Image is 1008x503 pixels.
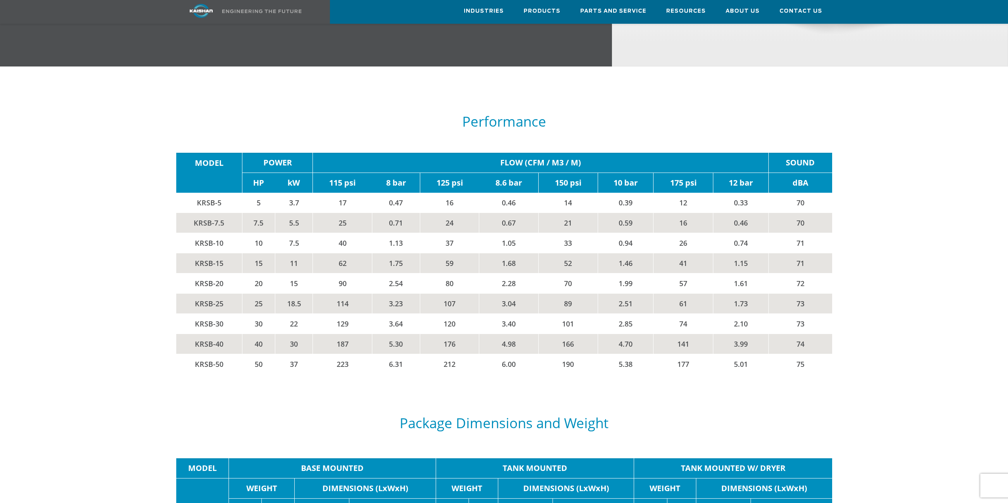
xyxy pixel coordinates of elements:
[275,273,313,294] td: 15
[598,294,654,314] td: 2.51
[242,294,275,314] td: 25
[654,334,713,354] td: 141
[275,213,313,233] td: 5.5
[275,294,313,314] td: 18.5
[313,354,372,374] td: 223
[479,253,539,273] td: 1.68
[420,273,479,294] td: 80
[275,334,313,354] td: 30
[420,354,479,374] td: 212
[420,173,479,193] td: 125 psi
[479,354,539,374] td: 6.00
[779,0,822,22] a: Contact Us
[713,193,768,213] td: 0.33
[242,314,275,334] td: 30
[436,478,498,499] td: WEIGHT
[713,233,768,253] td: 0.74
[598,314,654,334] td: 2.85
[176,114,832,129] h5: Performance
[295,478,436,499] td: DIMENSIONS (LxWxH)
[479,334,539,354] td: 4.98
[479,173,539,193] td: 8.6 bar
[769,253,832,273] td: 71
[479,314,539,334] td: 3.40
[420,233,479,253] td: 37
[598,354,654,374] td: 5.38
[538,173,598,193] td: 150 psi
[372,334,420,354] td: 5.30
[242,334,275,354] td: 40
[538,314,598,334] td: 101
[372,173,420,193] td: 8 bar
[372,233,420,253] td: 1.13
[420,294,479,314] td: 107
[713,213,768,233] td: 0.46
[372,253,420,273] td: 1.75
[275,233,313,253] td: 7.5
[313,334,372,354] td: 187
[696,478,832,499] td: DIMENSIONS (LxWxH)
[634,478,696,499] td: WEIGHT
[176,193,242,213] td: KRSB-5
[420,193,479,213] td: 16
[769,233,832,253] td: 71
[275,253,313,273] td: 11
[713,253,768,273] td: 1.15
[713,334,768,354] td: 3.99
[654,253,713,273] td: 41
[769,273,832,294] td: 72
[176,458,229,478] td: MODEL
[372,273,420,294] td: 2.54
[654,273,713,294] td: 57
[242,153,313,173] td: POWER
[313,193,372,213] td: 17
[479,273,539,294] td: 2.28
[538,253,598,273] td: 52
[242,273,275,294] td: 20
[372,193,420,213] td: 0.47
[313,314,372,334] td: 129
[372,294,420,314] td: 3.23
[176,253,242,273] td: KRSB-15
[176,294,242,314] td: KRSB-25
[598,173,654,193] td: 10 bar
[713,294,768,314] td: 1.73
[242,173,275,193] td: HP
[666,0,706,22] a: Resources
[176,213,242,233] td: KRSB-7.5
[479,233,539,253] td: 1.05
[598,193,654,213] td: 0.39
[176,314,242,334] td: KRSB-30
[598,253,654,273] td: 1.46
[479,193,539,213] td: 0.46
[713,173,768,193] td: 12 bar
[713,314,768,334] td: 2.10
[464,0,504,22] a: Industries
[313,273,372,294] td: 90
[726,0,760,22] a: About Us
[769,314,832,334] td: 73
[538,233,598,253] td: 33
[654,354,713,374] td: 177
[538,193,598,213] td: 14
[654,294,713,314] td: 61
[275,193,313,213] td: 3.7
[524,0,560,22] a: Products
[713,273,768,294] td: 1.61
[538,354,598,374] td: 190
[498,478,634,499] td: DIMENSIONS (LxWxH)
[372,314,420,334] td: 3.64
[769,334,832,354] td: 74
[464,7,504,16] span: Industries
[313,173,372,193] td: 115 psi
[242,253,275,273] td: 15
[176,334,242,354] td: KRSB-40
[769,173,832,193] td: dBA
[176,233,242,253] td: KRSB-10
[275,173,313,193] td: kW
[420,334,479,354] td: 176
[479,294,539,314] td: 3.04
[580,0,646,22] a: Parts and Service
[654,173,713,193] td: 175 psi
[769,294,832,314] td: 73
